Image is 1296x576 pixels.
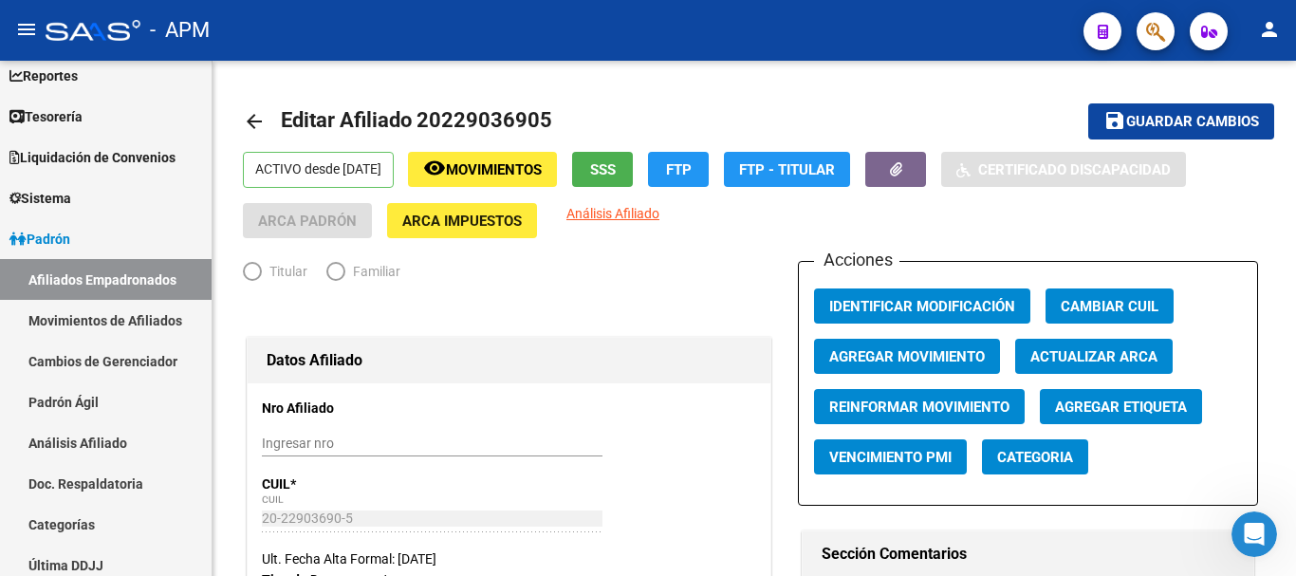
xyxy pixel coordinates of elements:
[590,161,616,178] span: SSS
[978,161,1171,178] span: Certificado Discapacidad
[1088,103,1274,139] button: Guardar cambios
[1103,109,1126,132] mat-icon: save
[150,9,210,51] span: - APM
[243,152,394,188] p: ACTIVO desde [DATE]
[739,161,835,178] span: FTP - Titular
[666,161,692,178] span: FTP
[262,548,756,569] div: Ult. Fecha Alta Formal: [DATE]
[566,206,659,221] span: Análisis Afiliado
[15,18,38,41] mat-icon: menu
[997,449,1073,466] span: Categoria
[829,449,952,466] span: Vencimiento PMI
[402,213,522,230] span: ARCA Impuestos
[9,229,70,250] span: Padrón
[829,399,1009,416] span: Reinformar Movimiento
[408,152,557,187] button: Movimientos
[1046,288,1174,324] button: Cambiar CUIL
[9,106,83,127] span: Tesorería
[941,152,1186,187] button: Certificado Discapacidad
[814,389,1025,424] button: Reinformar Movimiento
[262,474,410,494] p: CUIL
[1030,348,1157,365] span: Actualizar ARCA
[724,152,850,187] button: FTP - Titular
[814,339,1000,374] button: Agregar Movimiento
[243,110,266,133] mat-icon: arrow_back
[829,298,1015,315] span: Identificar Modificación
[814,288,1030,324] button: Identificar Modificación
[9,147,176,168] span: Liquidación de Convenios
[281,108,552,132] span: Editar Afiliado 20229036905
[1015,339,1173,374] button: Actualizar ARCA
[822,539,1234,569] h1: Sección Comentarios
[1055,399,1187,416] span: Agregar Etiqueta
[1258,18,1281,41] mat-icon: person
[423,157,446,179] mat-icon: remove_red_eye
[9,65,78,86] span: Reportes
[345,261,400,282] span: Familiar
[648,152,709,187] button: FTP
[9,188,71,209] span: Sistema
[387,203,537,238] button: ARCA Impuestos
[814,439,967,474] button: Vencimiento PMI
[1061,298,1158,315] span: Cambiar CUIL
[267,345,751,376] h1: Datos Afiliado
[262,261,307,282] span: Titular
[243,203,372,238] button: ARCA Padrón
[1231,511,1277,557] iframe: Intercom live chat
[243,268,419,283] mat-radio-group: Elija una opción
[829,348,985,365] span: Agregar Movimiento
[262,398,410,418] p: Nro Afiliado
[982,439,1088,474] button: Categoria
[572,152,633,187] button: SSS
[1040,389,1202,424] button: Agregar Etiqueta
[814,247,899,273] h3: Acciones
[1126,114,1259,131] span: Guardar cambios
[446,161,542,178] span: Movimientos
[258,213,357,230] span: ARCA Padrón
